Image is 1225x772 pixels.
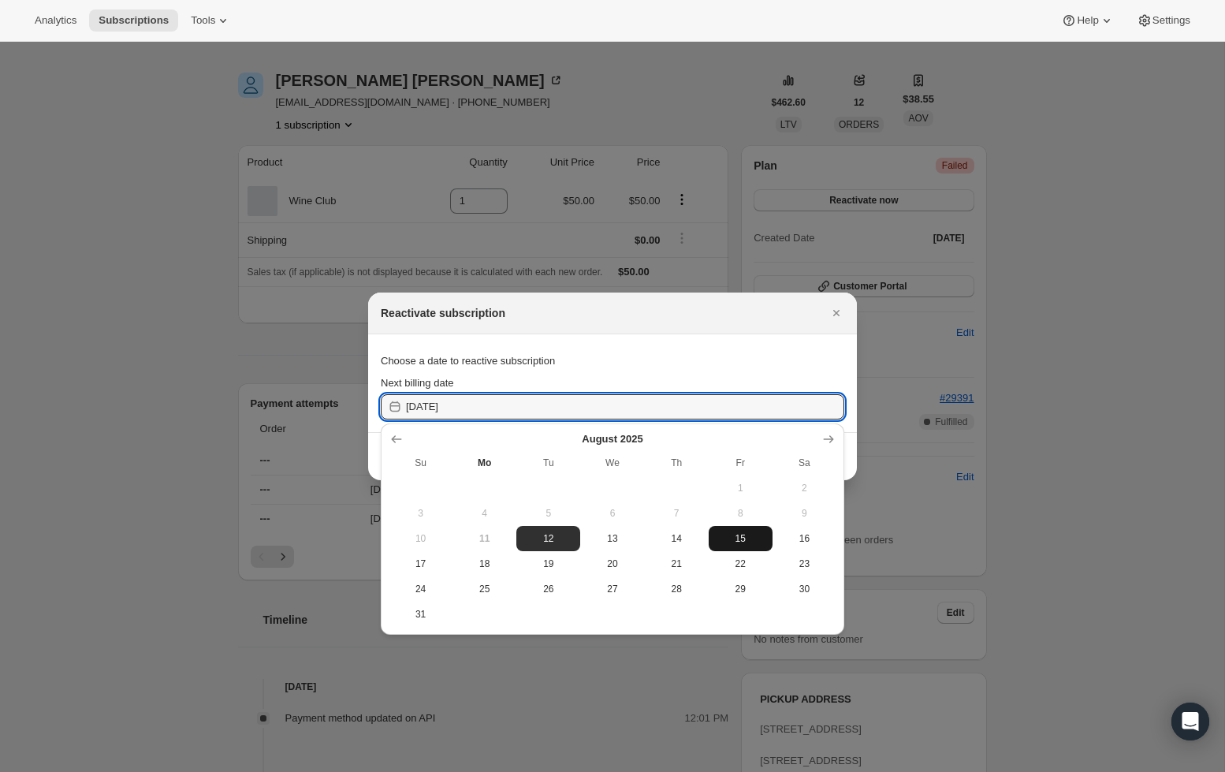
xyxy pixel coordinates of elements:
span: 17 [395,558,446,570]
span: 9 [779,507,830,520]
button: Show previous month, July 2025 [385,428,408,450]
button: Friday August 29 2025 [709,576,773,602]
span: We [586,457,638,469]
button: Sunday August 17 2025 [389,551,452,576]
button: Friday August 22 2025 [709,551,773,576]
span: 14 [651,532,702,545]
span: 8 [715,507,766,520]
span: 25 [459,583,510,595]
th: Friday [709,450,773,476]
button: Sunday August 10 2025 [389,526,452,551]
span: 6 [586,507,638,520]
button: Analytics [25,9,86,32]
button: Saturday August 9 2025 [773,501,836,526]
button: Settings [1127,9,1200,32]
span: 21 [651,558,702,570]
th: Thursday [645,450,709,476]
div: Open Intercom Messenger [1171,703,1209,740]
button: Help [1052,9,1123,32]
span: Subscriptions [99,14,169,27]
th: Wednesday [580,450,644,476]
button: Tuesday August 26 2025 [516,576,580,602]
th: Tuesday [516,450,580,476]
span: 26 [523,583,574,595]
span: 27 [586,583,638,595]
button: Tuesday August 19 2025 [516,551,580,576]
span: 1 [715,482,766,494]
button: Friday August 15 2025 [709,526,773,551]
button: Saturday August 2 2025 [773,476,836,501]
span: 18 [459,558,510,570]
span: 2 [779,482,830,494]
button: Tuesday August 5 2025 [516,501,580,526]
span: 15 [715,532,766,545]
button: Monday August 18 2025 [452,551,516,576]
span: 3 [395,507,446,520]
span: 10 [395,532,446,545]
span: Fr [715,457,766,469]
button: Subscriptions [89,9,178,32]
span: 19 [523,558,574,570]
span: 13 [586,532,638,545]
span: 16 [779,532,830,545]
button: Saturday August 30 2025 [773,576,836,602]
button: Close [825,302,847,324]
button: Thursday August 28 2025 [645,576,709,602]
span: Mo [459,457,510,469]
span: 4 [459,507,510,520]
button: Sunday August 3 2025 [389,501,452,526]
span: Sa [779,457,830,469]
button: Friday August 8 2025 [709,501,773,526]
span: 31 [395,608,446,621]
span: Su [395,457,446,469]
span: Th [651,457,702,469]
span: Help [1077,14,1098,27]
th: Sunday [389,450,452,476]
span: Tools [191,14,215,27]
span: 30 [779,583,830,595]
span: Settings [1152,14,1190,27]
button: Saturday August 23 2025 [773,551,836,576]
span: 5 [523,507,574,520]
button: Show next month, September 2025 [817,428,840,450]
button: Thursday August 21 2025 [645,551,709,576]
button: Today Monday August 11 2025 [452,526,516,551]
span: 22 [715,558,766,570]
span: Tu [523,457,574,469]
th: Monday [452,450,516,476]
span: 24 [395,583,446,595]
span: Next billing date [381,377,454,389]
button: Tuesday August 12 2025 [516,526,580,551]
span: 28 [651,583,702,595]
button: Thursday August 14 2025 [645,526,709,551]
button: Thursday August 7 2025 [645,501,709,526]
button: Sunday August 31 2025 [389,602,452,627]
button: Saturday August 16 2025 [773,526,836,551]
span: 12 [523,532,574,545]
button: Sunday August 24 2025 [389,576,452,602]
span: 20 [586,558,638,570]
span: 23 [779,558,830,570]
button: Wednesday August 20 2025 [580,551,644,576]
button: Wednesday August 13 2025 [580,526,644,551]
button: Monday August 4 2025 [452,501,516,526]
button: Monday August 25 2025 [452,576,516,602]
button: Tools [181,9,240,32]
span: 7 [651,507,702,520]
div: Choose a date to reactive subscription [381,347,844,375]
span: 11 [459,532,510,545]
span: 29 [715,583,766,595]
button: Wednesday August 6 2025 [580,501,644,526]
button: Wednesday August 27 2025 [580,576,644,602]
h2: Reactivate subscription [381,305,505,321]
span: Analytics [35,14,76,27]
th: Saturday [773,450,836,476]
button: Friday August 1 2025 [709,476,773,501]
